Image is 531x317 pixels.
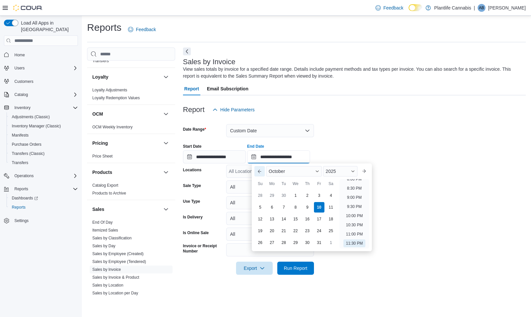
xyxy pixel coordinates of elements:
[226,212,314,225] button: All
[210,103,257,116] button: Hide Parameters
[92,220,113,225] a: End Of Day
[1,64,81,73] button: Users
[343,230,365,238] li: 11:00 PM
[92,95,140,101] span: Loyalty Redemption Values
[267,178,277,189] div: Mo
[18,20,78,33] span: Load All Apps in [GEOGRAPHIC_DATA]
[4,47,78,242] nav: Complex example
[183,144,202,149] label: Start Date
[12,185,78,193] span: Reports
[323,166,357,177] div: Button. Open the year selector. 2025 is currently selected.
[343,221,365,229] li: 10:30 PM
[290,202,301,213] div: day-8
[343,212,365,220] li: 10:00 PM
[255,190,265,201] div: day-28
[7,131,81,140] button: Manifests
[226,196,314,209] button: All
[183,199,200,204] label: Use Type
[92,206,104,213] h3: Sales
[226,180,314,194] button: All
[326,178,336,189] div: Sa
[12,185,31,193] button: Reports
[183,127,206,132] label: Date Range
[92,124,133,130] span: OCM Weekly Inventory
[14,92,28,97] span: Catalog
[9,203,28,211] a: Reports
[9,194,41,202] a: Dashboards
[14,105,30,110] span: Inventory
[92,251,144,256] span: Sales by Employee (Created)
[7,140,81,149] button: Purchase Orders
[9,131,31,139] a: Manifests
[92,140,108,146] h3: Pricing
[339,179,369,249] ul: Time
[92,291,138,295] a: Sales by Location per Day
[125,23,158,36] a: Feedback
[1,103,81,112] button: Inventory
[326,169,336,174] span: 2025
[12,77,78,85] span: Customers
[226,124,314,137] button: Custom Date
[92,111,161,117] button: OCM
[12,172,78,180] span: Operations
[236,262,273,275] button: Export
[92,275,139,280] a: Sales by Invoice & Product
[92,244,116,248] a: Sales by Day
[12,64,78,72] span: Users
[14,218,28,223] span: Settings
[409,4,422,11] input: Dark Mode
[12,151,45,156] span: Transfers (Classic)
[314,226,324,236] div: day-24
[290,190,301,201] div: day-1
[267,190,277,201] div: day-29
[1,171,81,180] button: Operations
[136,26,156,33] span: Feedback
[92,58,109,64] span: Transfers
[183,214,203,220] label: Is Delivery
[314,237,324,248] div: day-31
[279,202,289,213] div: day-7
[92,111,103,117] h3: OCM
[92,169,161,176] button: Products
[434,4,471,12] p: Plantlife Cannabis
[9,159,78,167] span: Transfers
[7,194,81,203] a: Dashboards
[92,267,121,272] a: Sales by Invoice
[183,66,522,80] div: View sales totals by invoice for a specified date range. Details include payment methods and tax ...
[326,226,336,236] div: day-25
[279,190,289,201] div: day-30
[12,172,36,180] button: Operations
[13,5,43,11] img: Cova
[279,178,289,189] div: Tu
[12,196,38,201] span: Dashboards
[92,206,161,213] button: Sales
[7,121,81,131] button: Inventory Manager (Classic)
[12,51,27,59] a: Home
[12,160,28,165] span: Transfers
[1,184,81,194] button: Reports
[92,183,118,188] a: Catalog Export
[92,228,118,233] span: Itemized Sales
[92,191,126,196] a: Products to Archive
[7,158,81,167] button: Transfers
[12,78,36,85] a: Customers
[9,113,78,121] span: Adjustments (Classic)
[92,259,146,264] span: Sales by Employee (Tendered)
[1,77,81,86] button: Customers
[343,239,365,247] li: 11:30 PM
[92,235,132,241] span: Sales by Classification
[9,150,47,158] a: Transfers (Classic)
[344,184,364,192] li: 8:30 PM
[326,214,336,224] div: day-18
[162,139,170,147] button: Pricing
[344,203,364,211] li: 9:30 PM
[302,214,313,224] div: day-16
[255,214,265,224] div: day-12
[9,140,44,148] a: Purchase Orders
[14,186,28,192] span: Reports
[183,243,224,254] label: Invoice or Receipt Number
[12,142,42,147] span: Purchase Orders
